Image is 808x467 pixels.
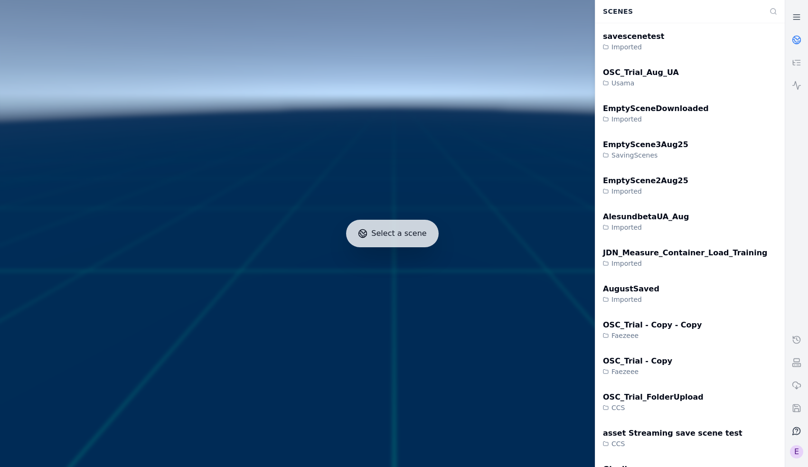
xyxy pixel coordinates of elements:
div: Scenes [597,2,764,20]
div: Imported [603,295,659,304]
div: OSC_Trial_FolderUpload [603,392,704,403]
div: Faezeee [603,331,702,340]
div: Usama [603,78,679,88]
div: savescenetest [603,31,664,42]
div: CCS [603,439,742,448]
div: SavingScenes [603,150,688,160]
div: OSC_Trial_Aug_UA [603,67,679,78]
div: JDN_Measure_Container_Load_Training [603,247,768,259]
div: Imported [603,187,688,196]
div: OSC_Trial - Copy - Copy [603,319,702,331]
div: Imported [603,114,709,124]
div: OSC_Trial - Copy [603,355,672,367]
div: Imported [603,259,768,268]
div: AlesundbetaUA_Aug [603,211,689,223]
div: EmptyScene2Aug25 [603,175,688,187]
div: asset Streaming save scene test [603,428,742,439]
div: EmptyScene3Aug25 [603,139,688,150]
div: Faezeee [603,367,672,376]
div: Imported [603,223,689,232]
div: Imported [603,42,664,52]
div: AugustSaved [603,283,659,295]
button: Select a workspace [785,442,808,461]
div: EmptySceneDownloaded [603,103,709,114]
div: CCS [603,403,704,412]
div: E [790,445,803,458]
